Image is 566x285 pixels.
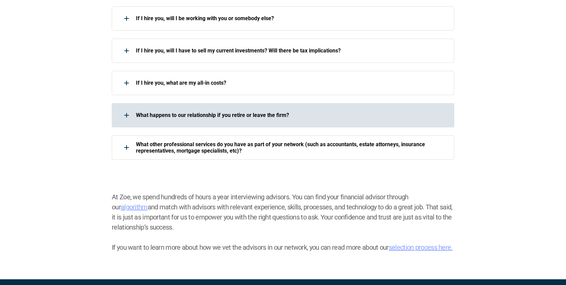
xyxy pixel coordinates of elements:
h2: At Zoe, we spend hundreds of hours a year interviewing advisors. You can find your financial advi... [112,192,454,252]
p: What other professional services do you have as part of your network (such as accountants, estate... [136,141,445,154]
p: If I hire you, will I have to sell my current investments? Will there be tax implications? [136,47,445,54]
a: algorithm [121,203,148,211]
a: selection process here. [389,243,453,251]
p: If I hire you, will I be working with you or somebody else? [136,15,445,22]
p: If I hire you, what are my all-in costs? [136,80,445,86]
p: What happens to our relationship if you retire or leave the firm? [136,112,445,118]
